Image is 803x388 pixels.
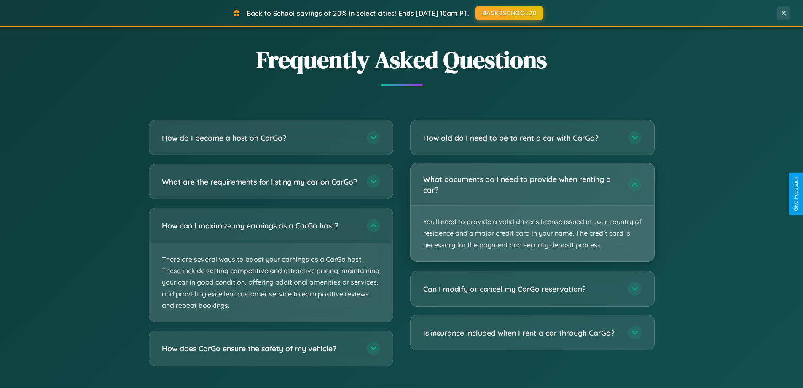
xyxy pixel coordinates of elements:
h3: How can I maximize my earnings as a CarGo host? [162,220,358,231]
h3: Is insurance included when I rent a car through CarGo? [423,328,620,338]
h2: Frequently Asked Questions [149,43,655,76]
p: You'll need to provide a valid driver's license issued in your country of residence and a major c... [411,206,654,261]
h3: How old do I need to be to rent a car with CarGo? [423,133,620,143]
p: There are several ways to boost your earnings as a CarGo host. These include setting competitive ... [149,243,393,322]
h3: What are the requirements for listing my car on CarGo? [162,176,358,187]
h3: How do I become a host on CarGo? [162,133,358,143]
h3: How does CarGo ensure the safety of my vehicle? [162,343,358,354]
h3: What documents do I need to provide when renting a car? [423,174,620,195]
span: Back to School savings of 20% in select cities! Ends [DATE] 10am PT. [247,9,469,17]
h3: Can I modify or cancel my CarGo reservation? [423,284,620,294]
button: BACK2SCHOOL20 [475,6,543,20]
div: Give Feedback [793,177,799,211]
